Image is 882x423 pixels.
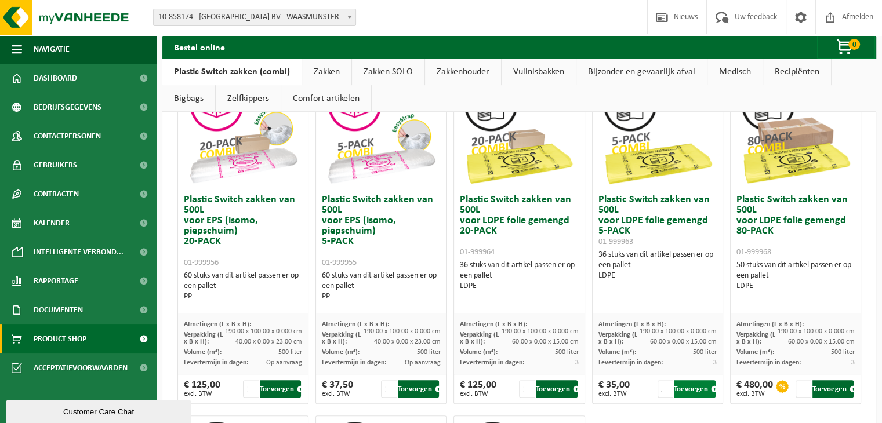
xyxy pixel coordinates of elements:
span: 01-999955 [322,258,357,267]
span: Product Shop [34,324,86,353]
a: Zakkenhouder [425,59,501,85]
span: Afmetingen (L x B x H): [598,321,666,328]
span: 0 [848,39,860,50]
span: Verpakking (L x B x H): [460,331,499,345]
span: 3 [713,359,717,366]
span: 190.00 x 100.00 x 0.000 cm [778,328,855,335]
img: 01-999955 [323,73,439,189]
span: Afmetingen (L x B x H): [736,321,804,328]
span: Rapportage [34,267,78,296]
button: Toevoegen [674,380,715,398]
h3: Plastic Switch zakken van 500L voor EPS (isomo, piepschuim) 20-PACK [184,195,302,268]
span: Acceptatievoorwaarden [34,353,128,382]
button: Toevoegen [260,380,301,398]
span: 190.00 x 100.00 x 0.000 cm [225,328,302,335]
span: 10-858174 - CLEYS BV - WAASMUNSTER [153,9,356,26]
span: 500 liter [555,349,579,356]
img: 01-999963 [600,73,716,189]
div: LDPE [598,271,717,281]
span: Levertermijn in dagen: [736,359,801,366]
span: excl. BTW [460,391,496,398]
input: 1 [658,380,673,398]
div: € 125,00 [460,380,496,398]
div: 60 stuks van dit artikel passen er op een pallet [184,271,302,302]
span: Volume (m³): [322,349,360,356]
h2: Bestel online [162,35,237,58]
span: excl. BTW [184,391,220,398]
img: 01-999964 [461,73,577,189]
span: 190.00 x 100.00 x 0.000 cm [502,328,579,335]
h3: Plastic Switch zakken van 500L voor EPS (isomo, piepschuim) 5-PACK [322,195,440,268]
span: Volume (m³): [736,349,774,356]
span: 500 liter [278,349,302,356]
span: 3 [575,359,579,366]
span: Dashboard [34,64,77,93]
span: Op aanvraag [266,359,302,366]
span: 01-999963 [598,238,633,246]
span: Intelligente verbond... [34,238,124,267]
a: Plastic Switch zakken (combi) [162,59,302,85]
div: 50 stuks van dit artikel passen er op een pallet [736,260,855,291]
span: Volume (m³): [460,349,498,356]
span: Levertermijn in dagen: [184,359,248,366]
span: 190.00 x 100.00 x 0.000 cm [640,328,717,335]
span: 40.00 x 0.00 x 23.00 cm [373,338,440,345]
span: 10-858174 - CLEYS BV - WAASMUNSTER [154,9,355,25]
button: Toevoegen [812,380,854,398]
span: Op aanvraag [404,359,440,366]
span: excl. BTW [598,391,630,398]
span: 190.00 x 100.00 x 0.000 cm [363,328,440,335]
a: Recipiënten [763,59,831,85]
span: Levertermijn in dagen: [322,359,386,366]
div: € 480,00 [736,380,773,398]
span: Verpakking (L x B x H): [736,331,775,345]
input: 1 [381,380,397,398]
div: 36 stuks van dit artikel passen er op een pallet [460,260,578,291]
span: 500 liter [831,349,855,356]
span: Kalender [34,209,70,238]
div: LDPE [460,281,578,291]
div: € 35,00 [598,380,630,398]
span: 01-999964 [460,248,495,257]
span: Navigatie [34,35,70,64]
span: Contactpersonen [34,122,101,151]
span: Levertermijn in dagen: [460,359,524,366]
span: 40.00 x 0.00 x 23.00 cm [235,338,302,345]
a: Medisch [707,59,763,85]
h3: Plastic Switch zakken van 500L voor LDPE folie gemengd 80-PACK [736,195,855,257]
div: PP [184,291,302,302]
span: Afmetingen (L x B x H): [322,321,389,328]
div: 60 stuks van dit artikel passen er op een pallet [322,271,440,302]
span: Contracten [34,180,79,209]
img: 01-999968 [738,73,854,189]
a: Zelfkippers [216,85,281,112]
span: Gebruikers [34,151,77,180]
button: 0 [817,35,875,59]
button: Toevoegen [398,380,439,398]
span: excl. BTW [322,391,353,398]
h3: Plastic Switch zakken van 500L voor LDPE folie gemengd 20-PACK [460,195,578,257]
span: Volume (m³): [184,349,222,356]
div: PP [322,291,440,302]
span: 60.00 x 0.00 x 15.00 cm [788,338,855,345]
img: 01-999956 [185,73,301,189]
a: Zakken [302,59,351,85]
div: LDPE [736,281,855,291]
span: Verpakking (L x B x H): [322,331,361,345]
a: Comfort artikelen [281,85,371,112]
span: Verpakking (L x B x H): [184,331,223,345]
div: 36 stuks van dit artikel passen er op een pallet [598,250,717,281]
div: € 37,50 [322,380,353,398]
button: Toevoegen [536,380,577,398]
input: 1 [519,380,535,398]
span: Afmetingen (L x B x H): [184,321,251,328]
span: Afmetingen (L x B x H): [460,321,527,328]
input: 1 [796,380,811,398]
span: 500 liter [693,349,717,356]
span: Volume (m³): [598,349,636,356]
input: 1 [243,380,259,398]
span: 01-999956 [184,258,219,267]
a: Zakken SOLO [352,59,424,85]
a: Bijzonder en gevaarlijk afval [576,59,707,85]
